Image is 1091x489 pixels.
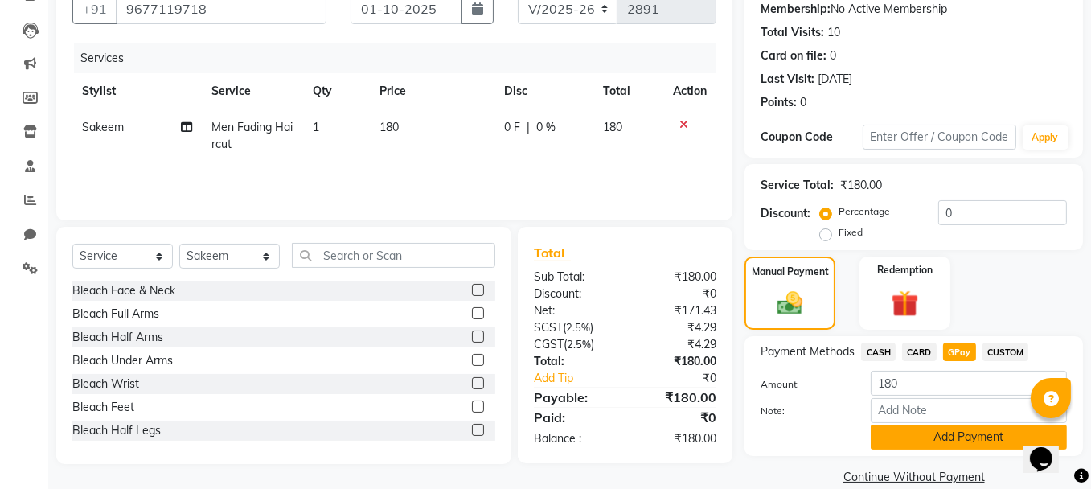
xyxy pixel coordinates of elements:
div: Net: [522,302,625,319]
span: 180 [604,120,623,134]
div: [DATE] [818,71,852,88]
th: Qty [303,73,371,109]
input: Search or Scan [292,243,495,268]
div: Bleach Feet [72,399,134,416]
div: Bleach Half Legs [72,422,161,439]
div: Bleach Half Arms [72,329,163,346]
div: ₹0 [625,408,729,427]
div: 0 [800,94,806,111]
input: Enter Offer / Coupon Code [863,125,1015,150]
span: Payment Methods [761,343,855,360]
div: ( ) [522,336,625,353]
span: 180 [379,120,399,134]
div: Paid: [522,408,625,427]
button: Apply [1023,125,1068,150]
th: Price [370,73,494,109]
th: Stylist [72,73,202,109]
div: Coupon Code [761,129,863,146]
span: GPay [943,343,976,361]
span: CARD [902,343,937,361]
div: Card on file: [761,47,826,64]
label: Note: [749,404,859,418]
span: CASH [861,343,896,361]
div: Bleach Full Arms [72,306,159,323]
div: Membership: [761,1,831,18]
div: Services [74,43,728,73]
span: 0 F [505,119,521,136]
span: SGST [534,320,563,335]
div: ₹4.29 [625,319,729,336]
span: 1 [313,120,319,134]
label: Amount: [749,377,859,392]
th: Total [594,73,664,109]
th: Service [202,73,303,109]
input: Add Note [871,398,1067,423]
div: ₹180.00 [840,177,882,194]
div: Total: [522,353,625,370]
span: CUSTOM [982,343,1029,361]
div: ( ) [522,319,625,336]
div: 0 [830,47,836,64]
label: Fixed [839,225,863,240]
div: 10 [827,24,840,41]
input: Amount [871,371,1067,396]
div: Bleach Face & Neck [72,282,175,299]
img: _cash.svg [769,289,810,318]
a: Add Tip [522,370,642,387]
div: Sub Total: [522,269,625,286]
span: 2.5% [567,338,591,351]
div: ₹4.29 [625,336,729,353]
span: 0 % [537,119,556,136]
div: Discount: [522,286,625,302]
div: Bleach Wrist [72,376,139,392]
div: No Active Membership [761,1,1067,18]
label: Redemption [877,263,933,277]
div: Points: [761,94,797,111]
div: ₹180.00 [625,388,729,407]
div: ₹0 [625,286,729,302]
th: Action [663,73,716,109]
th: Disc [495,73,594,109]
a: Continue Without Payment [748,469,1080,486]
div: ₹171.43 [625,302,729,319]
label: Percentage [839,204,890,219]
span: CGST [534,337,564,351]
div: ₹0 [642,370,728,387]
img: _gift.svg [883,287,926,321]
label: Manual Payment [752,265,829,279]
div: ₹180.00 [625,430,729,447]
div: Total Visits: [761,24,824,41]
span: Total [534,244,571,261]
span: Men Fading Haircut [211,120,293,151]
div: Balance : [522,430,625,447]
iframe: chat widget [1023,425,1075,473]
div: ₹180.00 [625,353,729,370]
div: ₹180.00 [625,269,729,286]
div: Payable: [522,388,625,407]
span: Sakeem [82,120,124,134]
div: Bleach Under Arms [72,352,173,369]
div: Discount: [761,205,810,222]
div: Service Total: [761,177,834,194]
div: Last Visit: [761,71,814,88]
span: | [527,119,531,136]
button: Add Payment [871,425,1067,450]
span: 2.5% [566,321,590,334]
